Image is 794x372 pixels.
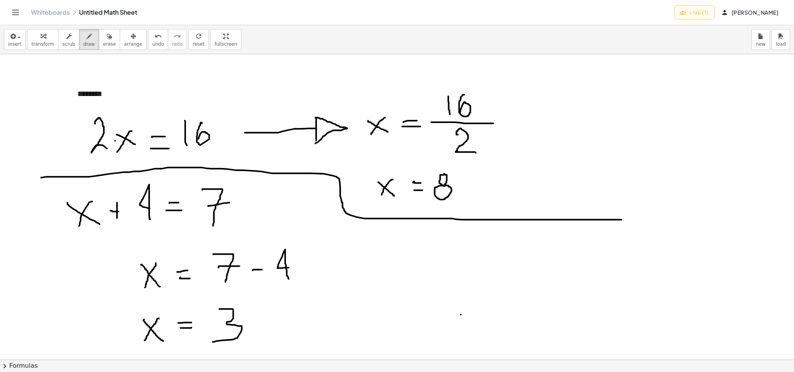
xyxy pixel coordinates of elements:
[152,41,164,47] span: undo
[168,29,187,50] button: redoredo
[31,9,70,16] a: Whiteboards
[8,41,21,47] span: insert
[172,41,183,47] span: redo
[674,5,715,19] button: Live (1)
[83,41,95,47] span: draw
[79,29,99,50] button: draw
[155,32,162,41] i: undo
[193,41,204,47] span: reset
[723,9,778,16] span: [PERSON_NAME]
[772,29,790,50] button: load
[681,9,708,16] span: Live (1)
[776,41,786,47] span: load
[148,29,168,50] button: undoundo
[188,29,208,50] button: refreshreset
[716,5,785,19] button: [PERSON_NAME]
[27,29,59,50] button: transform
[4,29,26,50] button: insert
[62,41,75,47] span: scrub
[58,29,79,50] button: scrub
[99,29,120,50] button: erase
[751,29,770,50] button: new
[120,29,146,50] button: arrange
[210,29,241,50] button: fullscreen
[215,41,237,47] span: fullscreen
[195,32,202,41] i: refresh
[174,32,181,41] i: redo
[124,41,142,47] span: arrange
[756,41,766,47] span: new
[31,41,54,47] span: transform
[103,41,116,47] span: erase
[9,6,22,19] button: Toggle navigation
